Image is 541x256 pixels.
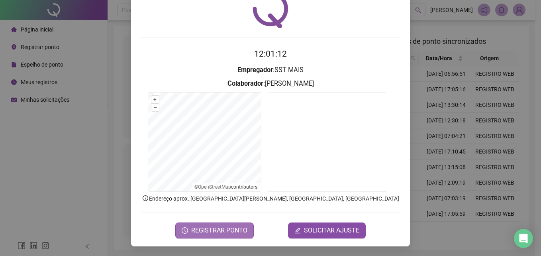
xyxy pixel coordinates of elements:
[151,96,159,103] button: +
[194,184,259,190] li: © contributors.
[191,226,247,235] span: REGISTRAR PONTO
[294,227,301,234] span: edit
[514,229,533,248] div: Open Intercom Messenger
[182,227,188,234] span: clock-circle
[304,226,359,235] span: SOLICITAR AJUSTE
[141,194,400,203] p: Endereço aprox. : [GEOGRAPHIC_DATA][PERSON_NAME], [GEOGRAPHIC_DATA], [GEOGRAPHIC_DATA]
[254,49,287,59] time: 12:01:12
[227,80,263,87] strong: Colaborador
[142,195,149,202] span: info-circle
[151,104,159,111] button: –
[141,79,400,89] h3: : [PERSON_NAME]
[237,66,273,74] strong: Empregador
[141,65,400,75] h3: : SST MAIS
[175,223,254,238] button: REGISTRAR PONTO
[288,223,366,238] button: editSOLICITAR AJUSTE
[198,184,231,190] a: OpenStreetMap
